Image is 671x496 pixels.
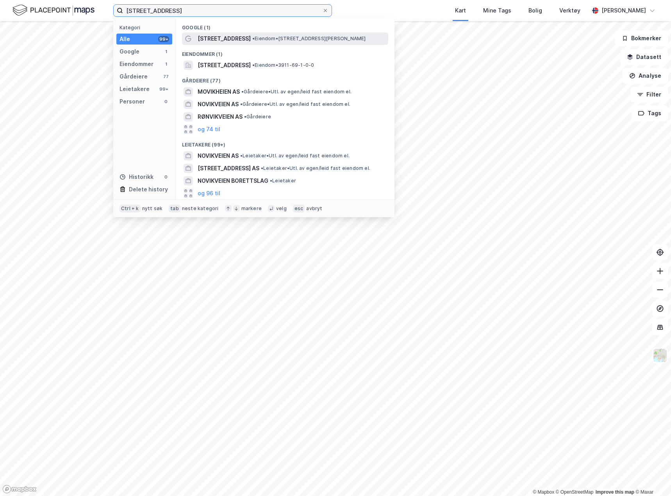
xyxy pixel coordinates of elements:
[176,45,394,59] div: Eiendommer (1)
[241,205,262,212] div: markere
[163,73,169,80] div: 77
[120,97,145,106] div: Personer
[252,36,255,41] span: •
[615,30,668,46] button: Bokmerker
[2,485,37,494] a: Mapbox homepage
[198,125,220,134] button: og 74 til
[240,101,350,107] span: Gårdeiere • Utl. av egen/leid fast eiendom el.
[120,205,141,212] div: Ctrl + k
[198,87,240,96] span: MOVIKHEIEN AS
[198,164,259,173] span: [STREET_ADDRESS] AS
[261,165,263,171] span: •
[596,489,634,495] a: Improve this map
[252,62,314,68] span: Eiendom • 3911-69-1-0-0
[198,112,243,121] span: RØNVIKVEIEN AS
[244,114,271,120] span: Gårdeiere
[240,153,243,159] span: •
[252,62,255,68] span: •
[163,61,169,67] div: 1
[198,151,239,161] span: NOVIKVEIEN AS
[120,72,148,81] div: Gårdeiere
[163,48,169,55] div: 1
[158,86,169,92] div: 99+
[306,205,322,212] div: avbryt
[182,205,219,212] div: neste kategori
[241,89,352,95] span: Gårdeiere • Utl. av egen/leid fast eiendom el.
[240,153,350,159] span: Leietaker • Utl. av egen/leid fast eiendom el.
[120,172,153,182] div: Historikk
[142,205,163,212] div: nytt søk
[129,185,168,194] div: Delete history
[198,100,239,109] span: NOVIKVEIEN AS
[120,25,172,30] div: Kategori
[632,459,671,496] iframe: Chat Widget
[653,348,667,363] img: Z
[632,105,668,121] button: Tags
[176,136,394,150] div: Leietakere (99+)
[276,205,287,212] div: velg
[632,459,671,496] div: Kontrollprogram for chat
[120,84,150,94] div: Leietakere
[620,49,668,65] button: Datasett
[198,34,251,43] span: [STREET_ADDRESS]
[630,87,668,102] button: Filter
[270,178,296,184] span: Leietaker
[163,174,169,180] div: 0
[163,98,169,105] div: 0
[158,36,169,42] div: 99+
[176,18,394,32] div: Google (1)
[120,34,130,44] div: Alle
[293,205,305,212] div: esc
[12,4,95,17] img: logo.f888ab2527a4732fd821a326f86c7f29.svg
[601,6,646,15] div: [PERSON_NAME]
[270,178,272,184] span: •
[252,36,366,42] span: Eiendom • [STREET_ADDRESS][PERSON_NAME]
[533,489,554,495] a: Mapbox
[559,6,580,15] div: Verktøy
[176,71,394,86] div: Gårdeiere (77)
[556,489,594,495] a: OpenStreetMap
[120,47,139,56] div: Google
[623,68,668,84] button: Analyse
[455,6,466,15] div: Kart
[261,165,370,171] span: Leietaker • Utl. av egen/leid fast eiendom el.
[120,59,153,69] div: Eiendommer
[198,189,220,198] button: og 96 til
[198,176,268,186] span: NOVIKVEIEN BORETTSLAG
[198,61,251,70] span: [STREET_ADDRESS]
[528,6,542,15] div: Bolig
[123,5,322,16] input: Søk på adresse, matrikkel, gårdeiere, leietakere eller personer
[483,6,511,15] div: Mine Tags
[241,89,244,95] span: •
[169,205,180,212] div: tab
[240,101,243,107] span: •
[244,114,246,120] span: •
